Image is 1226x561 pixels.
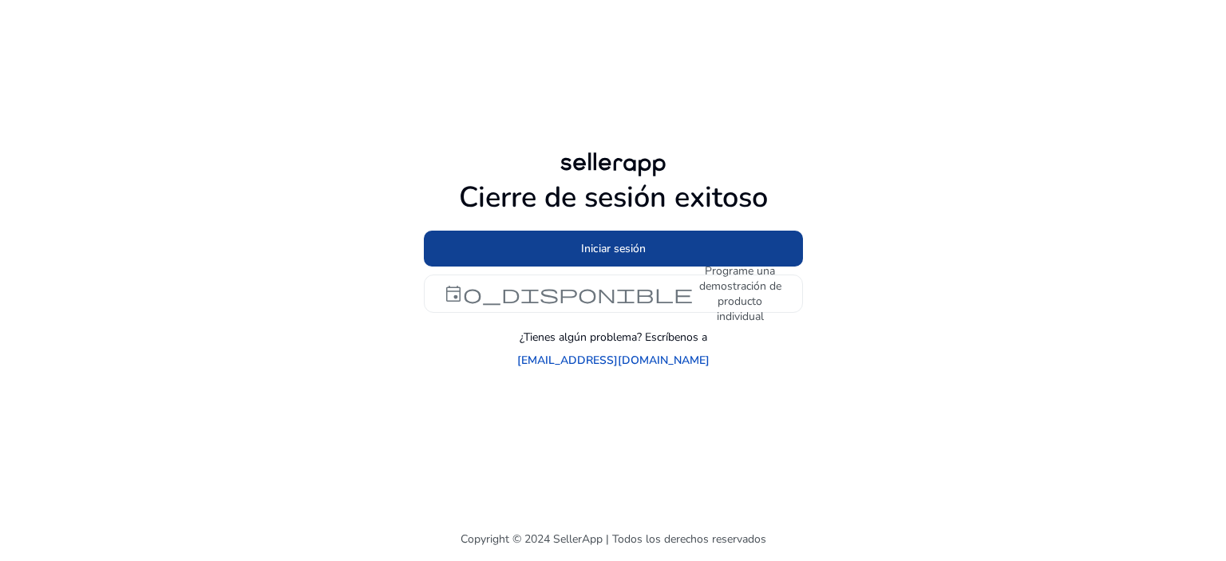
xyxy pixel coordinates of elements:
[581,241,646,256] font: Iniciar sesión
[517,353,710,368] font: [EMAIL_ADDRESS][DOMAIN_NAME]
[517,352,710,369] a: [EMAIL_ADDRESS][DOMAIN_NAME]
[699,263,781,324] font: Programe una demostración de producto individual
[444,282,693,305] font: evento_disponible
[424,275,803,313] button: evento_disponiblePrograme una demostración de producto individual
[424,231,803,267] button: Iniciar sesión
[461,531,766,547] font: Copyright © 2024 SellerApp | Todos los derechos reservados
[459,178,768,217] font: Cierre de sesión exitoso
[520,330,707,345] font: ¿Tienes algún problema? Escríbenos a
